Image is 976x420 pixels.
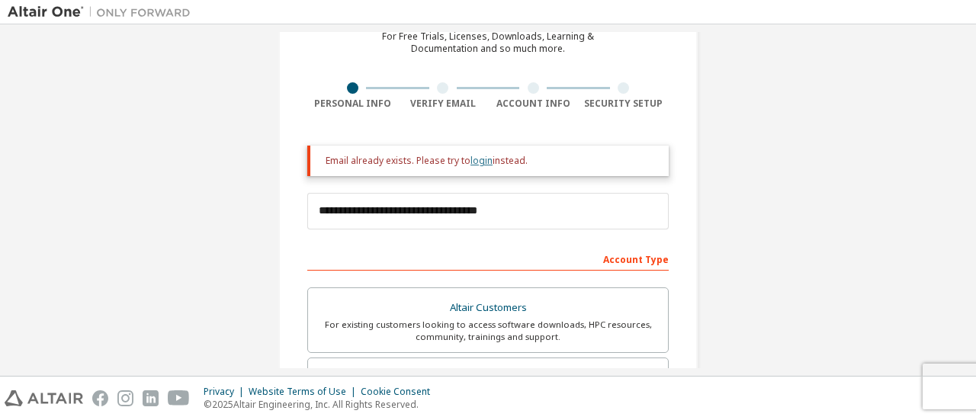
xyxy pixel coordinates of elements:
[5,390,83,406] img: altair_logo.svg
[117,390,133,406] img: instagram.svg
[92,390,108,406] img: facebook.svg
[488,98,579,110] div: Account Info
[249,386,361,398] div: Website Terms of Use
[326,155,657,167] div: Email already exists. Please try to instead.
[382,30,594,55] div: For Free Trials, Licenses, Downloads, Learning & Documentation and so much more.
[204,386,249,398] div: Privacy
[579,98,669,110] div: Security Setup
[317,319,659,343] div: For existing customers looking to access software downloads, HPC resources, community, trainings ...
[143,390,159,406] img: linkedin.svg
[317,297,659,319] div: Altair Customers
[398,98,489,110] div: Verify Email
[168,390,190,406] img: youtube.svg
[470,154,493,167] a: login
[317,367,659,389] div: Students
[307,98,398,110] div: Personal Info
[307,246,669,271] div: Account Type
[204,398,439,411] p: © 2025 Altair Engineering, Inc. All Rights Reserved.
[8,5,198,20] img: Altair One
[361,386,439,398] div: Cookie Consent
